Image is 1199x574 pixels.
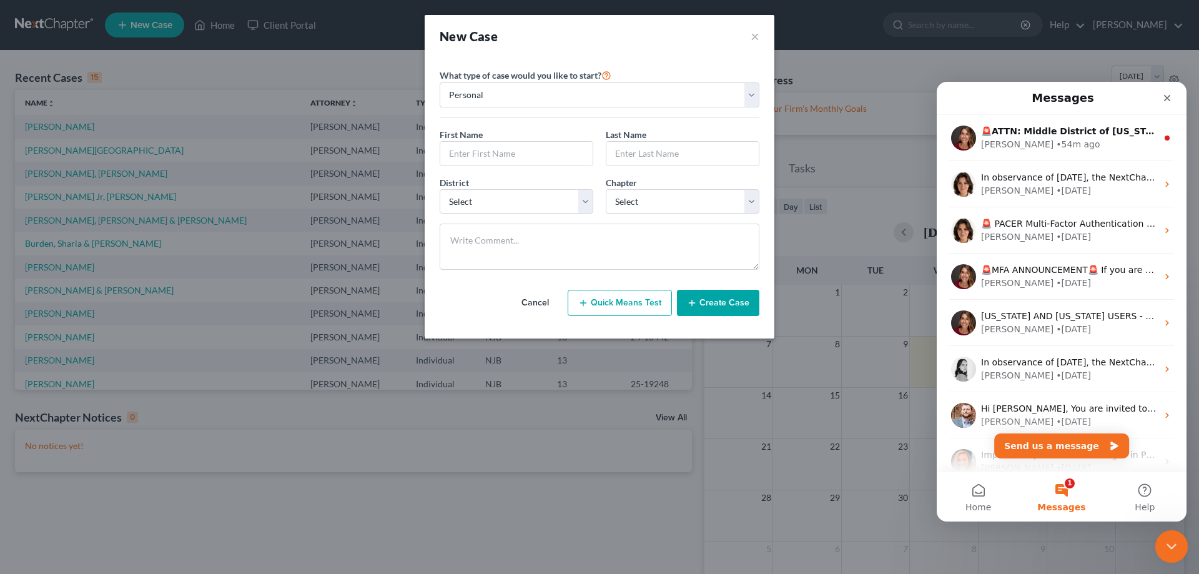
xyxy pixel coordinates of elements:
[937,82,1187,522] iframe: Intercom live chat
[119,287,154,300] div: • [DATE]
[14,367,39,392] img: Profile image for Kelly
[440,177,469,188] span: District
[44,149,117,162] div: [PERSON_NAME]
[44,334,117,347] div: [PERSON_NAME]
[119,102,154,116] div: • [DATE]
[119,334,154,347] div: • [DATE]
[1155,530,1188,563] iframe: Intercom live chat
[119,195,154,208] div: • [DATE]
[14,136,39,161] img: Profile image for Emma
[14,90,39,115] img: Profile image for Emma
[83,390,166,440] button: Messages
[119,56,163,69] div: • 54m ago
[606,142,759,166] input: Enter Last Name
[606,129,646,140] span: Last Name
[14,275,39,300] img: Profile image for Lindsey
[119,149,154,162] div: • [DATE]
[14,182,39,207] img: Profile image for Katie
[29,421,54,430] span: Home
[440,129,483,140] span: First Name
[44,380,117,393] div: [PERSON_NAME]
[44,241,117,254] div: [PERSON_NAME]
[44,287,117,300] div: [PERSON_NAME]
[119,241,154,254] div: • [DATE]
[751,27,759,45] button: ×
[440,67,611,82] label: What type of case would you like to start?
[57,352,192,377] button: Send us a message
[198,421,218,430] span: Help
[44,56,117,69] div: [PERSON_NAME]
[14,321,39,346] img: Profile image for James
[568,290,672,316] button: Quick Means Test
[440,142,593,166] input: Enter First Name
[167,390,250,440] button: Help
[101,421,149,430] span: Messages
[44,195,117,208] div: [PERSON_NAME]
[440,29,498,44] strong: New Case
[677,290,759,316] button: Create Case
[44,102,117,116] div: [PERSON_NAME]
[14,229,39,254] img: Profile image for Katie
[606,177,637,188] span: Chapter
[119,380,154,393] div: • [DATE]
[508,290,563,315] button: Cancel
